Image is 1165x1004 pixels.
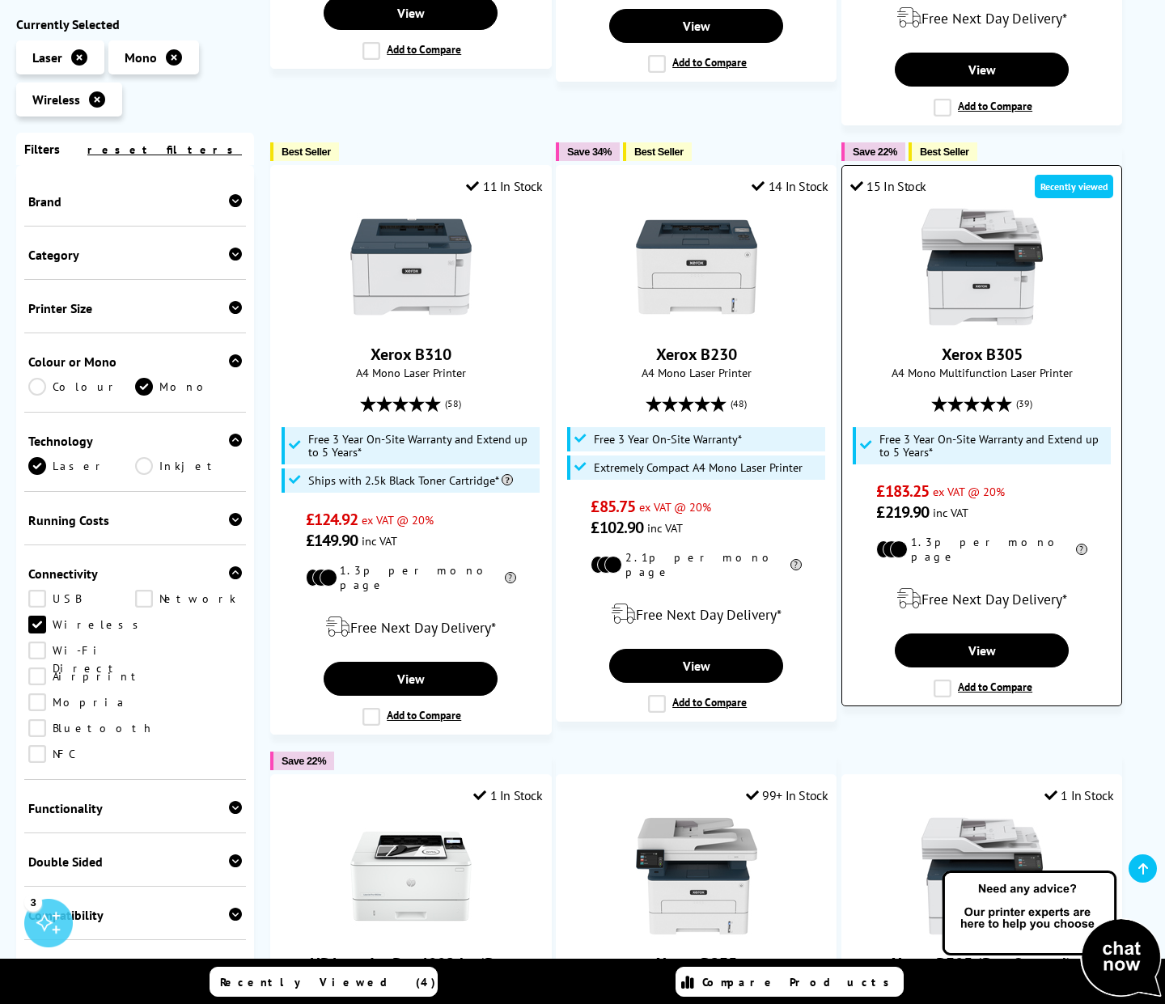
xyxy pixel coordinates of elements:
[350,206,472,328] img: Xerox B310
[135,457,242,475] a: Inkjet
[28,642,135,659] a: Wi-Fi Direct
[876,535,1087,564] li: 1.3p per mono page
[87,142,242,157] a: reset filters
[636,815,757,937] img: Xerox B235
[28,907,242,923] div: Compatibility
[639,499,711,515] span: ex VAT @ 20%
[28,745,135,763] a: NFC
[362,533,397,549] span: inc VAT
[28,719,155,737] a: Bluetooth
[28,512,242,528] div: Running Costs
[24,893,42,911] div: 3
[306,509,358,530] span: £124.92
[308,433,536,459] span: Free 3 Year On-Site Warranty and Extend up to 5 Years*
[648,695,747,713] label: Add to Compare
[921,315,1043,331] a: Xerox B305
[676,967,904,997] a: Compare Products
[565,365,828,380] span: A4 Mono Laser Printer
[28,433,242,449] div: Technology
[876,481,929,502] span: £183.25
[28,300,242,316] div: Printer Size
[656,953,737,974] a: Xerox B235
[591,550,801,579] li: 2.1p per mono page
[24,141,60,157] span: Filters
[920,146,969,158] span: Best Seller
[556,142,620,161] button: Save 34%
[1035,175,1113,198] div: Recently viewed
[841,142,905,161] button: Save 22%
[921,206,1043,328] img: Xerox B305
[1016,388,1032,419] span: (39)
[282,755,326,767] span: Save 22%
[32,49,62,66] span: Laser
[850,576,1114,621] div: modal_delivery
[594,461,803,474] span: Extremely Compact A4 Mono Laser Printer
[853,146,897,158] span: Save 22%
[594,433,742,446] span: Free 3 Year On-Site Warranty*
[731,388,747,419] span: (48)
[445,388,461,419] span: (58)
[28,854,242,870] div: Double Sided
[895,53,1069,87] a: View
[591,496,635,517] span: £85.75
[473,787,543,803] div: 1 In Stock
[350,815,472,937] img: HP LaserJet Pro 4002dw (Box Opened)
[16,16,254,32] div: Currently Selected
[850,365,1114,380] span: A4 Mono Multifunction Laser Printer
[28,193,242,210] div: Brand
[28,800,242,816] div: Functionality
[636,206,757,328] img: Xerox B230
[210,967,438,997] a: Recently Viewed (4)
[933,484,1005,499] span: ex VAT @ 20%
[28,667,143,685] a: Airprint
[850,178,926,194] div: 15 In Stock
[933,505,968,520] span: inc VAT
[609,649,783,683] a: View
[32,91,80,108] span: Wireless
[306,530,358,551] span: £149.90
[362,512,434,527] span: ex VAT @ 20%
[306,563,516,592] li: 1.3p per mono page
[1044,787,1114,803] div: 1 In Stock
[308,474,513,487] span: Ships with 2.5k Black Toner Cartridge*
[609,9,783,43] a: View
[135,378,242,396] a: Mono
[28,616,147,633] a: Wireless
[324,662,498,696] a: View
[125,49,157,66] span: Mono
[28,693,135,711] a: Mopria
[702,975,898,989] span: Compare Products
[636,924,757,940] a: Xerox B235
[876,502,929,523] span: £219.90
[270,142,339,161] button: Best Seller
[28,378,135,396] a: Colour
[591,517,643,538] span: £102.90
[647,520,683,536] span: inc VAT
[892,953,1072,974] a: Xerox B305 (Box Opened)
[567,146,612,158] span: Save 34%
[895,633,1069,667] a: View
[350,924,472,940] a: HP LaserJet Pro 4002dw (Box Opened)
[921,924,1043,940] a: Xerox B305 (Box Opened)
[28,457,135,475] a: Laser
[279,604,543,650] div: modal_delivery
[28,247,242,263] div: Category
[565,591,828,637] div: modal_delivery
[350,315,472,331] a: Xerox B310
[656,344,737,365] a: Xerox B230
[28,566,242,582] div: Connectivity
[746,787,828,803] div: 99+ In Stock
[636,315,757,331] a: Xerox B230
[371,344,451,365] a: Xerox B310
[135,590,242,608] a: Network
[362,42,461,60] label: Add to Compare
[282,146,331,158] span: Best Seller
[648,55,747,73] label: Add to Compare
[623,142,692,161] button: Best Seller
[634,146,684,158] span: Best Seller
[879,433,1107,459] span: Free 3 Year On-Site Warranty and Extend up to 5 Years*
[909,142,977,161] button: Best Seller
[466,178,542,194] div: 11 In Stock
[28,354,242,370] div: Colour or Mono
[362,708,461,726] label: Add to Compare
